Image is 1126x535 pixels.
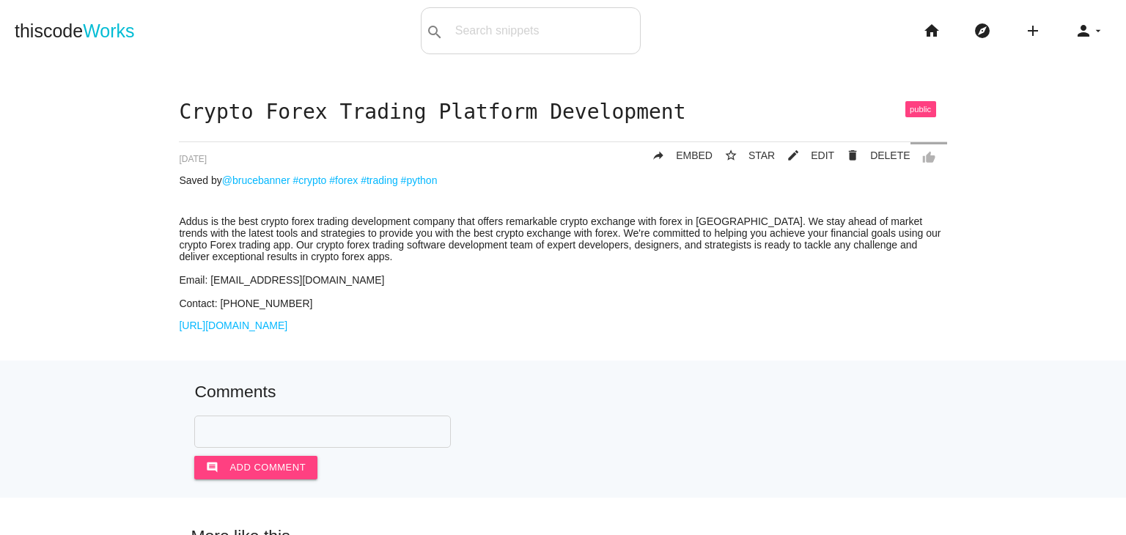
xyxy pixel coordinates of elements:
a: [URL][DOMAIN_NAME] [179,320,287,331]
i: arrow_drop_down [1092,7,1104,54]
i: add [1024,7,1042,54]
button: star_borderSTAR [713,142,775,169]
i: explore [974,7,991,54]
a: mode_editEDIT [775,142,834,169]
i: person [1075,7,1092,54]
button: commentAdd comment [194,456,317,479]
span: STAR [748,150,775,161]
h5: Comments [194,383,931,401]
input: Search snippets [448,15,640,46]
a: #forex [329,174,358,186]
a: #trading [361,174,398,186]
i: home [923,7,941,54]
i: search [426,9,444,56]
button: search [422,8,448,53]
a: #python [401,174,438,186]
i: star_border [724,142,737,169]
h1: Crypto Forex Trading Platform Development [179,101,946,124]
span: DELETE [870,150,910,161]
a: @brucebanner [222,174,290,186]
a: #crypto [293,174,327,186]
span: EDIT [811,150,834,161]
span: Works [83,21,134,41]
p: Saved by [179,174,946,186]
span: [DATE] [179,154,207,164]
p: Addus is the best crypto forex trading development company that offers remarkable crypto exchange... [179,215,946,309]
a: Delete Post [834,142,910,169]
a: replyEMBED [640,142,713,169]
i: comment [206,456,218,479]
i: mode_edit [787,142,800,169]
i: reply [652,142,665,169]
span: EMBED [676,150,713,161]
a: thiscodeWorks [15,7,135,54]
i: delete [846,142,859,169]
